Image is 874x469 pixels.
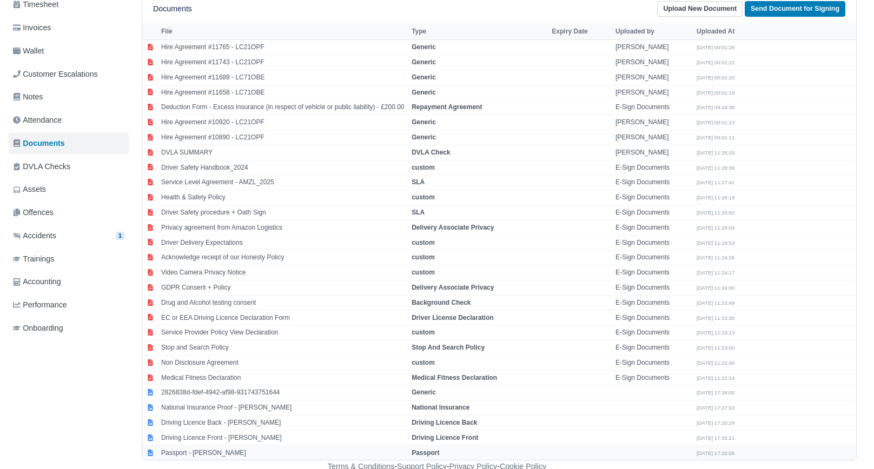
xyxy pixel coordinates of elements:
small: [DATE] 00:01:11 [697,135,734,140]
strong: custom [412,164,435,171]
td: Health & Safety Policy [158,190,409,205]
a: Offences [9,202,129,223]
strong: SLA [412,178,425,186]
span: Offences [13,206,54,219]
td: [PERSON_NAME] [613,70,694,85]
small: [DATE] 11:27:41 [697,179,734,185]
a: Send Document for Signing [745,1,845,17]
strong: Delivery Associate Privacy [412,284,494,291]
span: Performance [13,299,67,311]
td: [PERSON_NAME] [613,55,694,70]
strong: National Insurance [412,404,469,411]
strong: Stop And Search Policy [412,344,485,351]
td: E-Sign Documents [613,100,694,115]
td: Acknowledge receipt of our Honesty Policy [158,250,409,265]
th: Uploaded by [613,23,694,39]
small: [DATE] 00:01:19 [697,90,734,96]
td: EC or EEA Driving Licence Declaration Form [158,310,409,325]
td: Hire Agreement #10920 - LC21OPF [158,115,409,130]
td: E-Sign Documents [613,175,694,190]
td: Stop and Search Policy [158,340,409,356]
span: Wallet [13,45,44,57]
span: Invoices [13,22,51,34]
td: 2826838d-fdef-4942-af98-931743751644 [158,385,409,400]
small: [DATE] 11:23:30 [697,315,734,321]
strong: Generic [412,89,436,96]
a: Customer Escalations [9,64,129,85]
a: Notes [9,86,129,108]
td: E-Sign Documents [613,325,694,340]
small: [DATE] 11:24:17 [697,270,734,276]
a: Documents [9,133,129,154]
th: Expiry Date [549,23,613,39]
strong: DVLA Check [412,149,451,156]
small: [DATE] 11:25:04 [697,225,734,231]
strong: Driving Licence Back [412,419,477,426]
td: [PERSON_NAME] [613,85,694,100]
td: [PERSON_NAME] [613,130,694,145]
strong: Generic [412,133,436,141]
small: [DATE] 11:24:53 [697,240,734,246]
td: E-Sign Documents [613,370,694,385]
td: Service Provider Policy View Declaration [158,325,409,340]
td: National Insurance Proof - [PERSON_NAME] [158,400,409,416]
td: Hire Agreement #11743 - LC21OPF [158,55,409,70]
span: DVLA Checks [13,160,70,173]
td: Drug and Alcohol testing consent [158,295,409,310]
td: [PERSON_NAME] [613,115,694,130]
a: Wallet [9,41,129,62]
td: E-Sign Documents [613,310,694,325]
strong: custom [412,253,435,261]
td: Hire Agreement #11689 - LC71OBE [158,70,409,85]
a: Performance [9,294,129,316]
td: Privacy agreement from Amazon Logistics [158,220,409,235]
small: [DATE] 11:25:33 [697,150,734,156]
td: Video Camera Privacy Notice [158,265,409,280]
td: [PERSON_NAME] [613,40,694,55]
strong: Background Check [412,299,471,306]
td: E-Sign Documents [613,205,694,220]
strong: SLA [412,209,425,216]
span: Customer Escalations [13,68,98,81]
td: [PERSON_NAME] [613,145,694,160]
small: [DATE] 11:24:26 [697,254,734,260]
span: Documents [13,137,65,150]
td: E-Sign Documents [613,250,694,265]
small: [DATE] 00:01:26 [697,44,734,50]
td: E-Sign Documents [613,190,694,205]
small: [DATE] 11:28:39 [697,165,734,171]
a: Attendance [9,110,129,131]
td: Passport - [PERSON_NAME] [158,445,409,460]
small: [DATE] 00:01:21 [697,59,734,65]
th: File [158,23,409,39]
td: E-Sign Documents [613,160,694,175]
th: Type [409,23,549,39]
a: Invoices [9,17,129,38]
strong: Medical Fitness Declaration [412,374,497,381]
td: Non Disclosure Agreement [158,355,409,370]
small: [DATE] 09:16:38 [697,104,734,110]
td: E-Sign Documents [613,295,694,310]
strong: Generic [412,73,436,81]
a: Upload New Document [657,1,743,17]
span: Accidents [13,230,56,242]
td: E-Sign Documents [613,220,694,235]
span: Accounting [13,276,61,288]
td: E-Sign Documents [613,235,694,250]
strong: Passport [412,449,439,457]
span: 1 [116,232,124,240]
small: [DATE] 11:24:00 [697,285,734,291]
td: E-Sign Documents [613,340,694,356]
strong: custom [412,239,435,246]
td: Driver Delivery Expectations [158,235,409,250]
span: Trainings [13,253,54,265]
span: Assets [13,183,46,196]
strong: Repayment Agreement [412,103,482,111]
td: Hire Agreement #11765 - LC21OPF [158,40,409,55]
iframe: Chat Widget [680,344,874,469]
a: Assets [9,179,129,200]
td: Hire Agreement #10890 - LC21OPF [158,130,409,145]
a: Accounting [9,271,129,292]
a: Accidents 1 [9,225,129,246]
